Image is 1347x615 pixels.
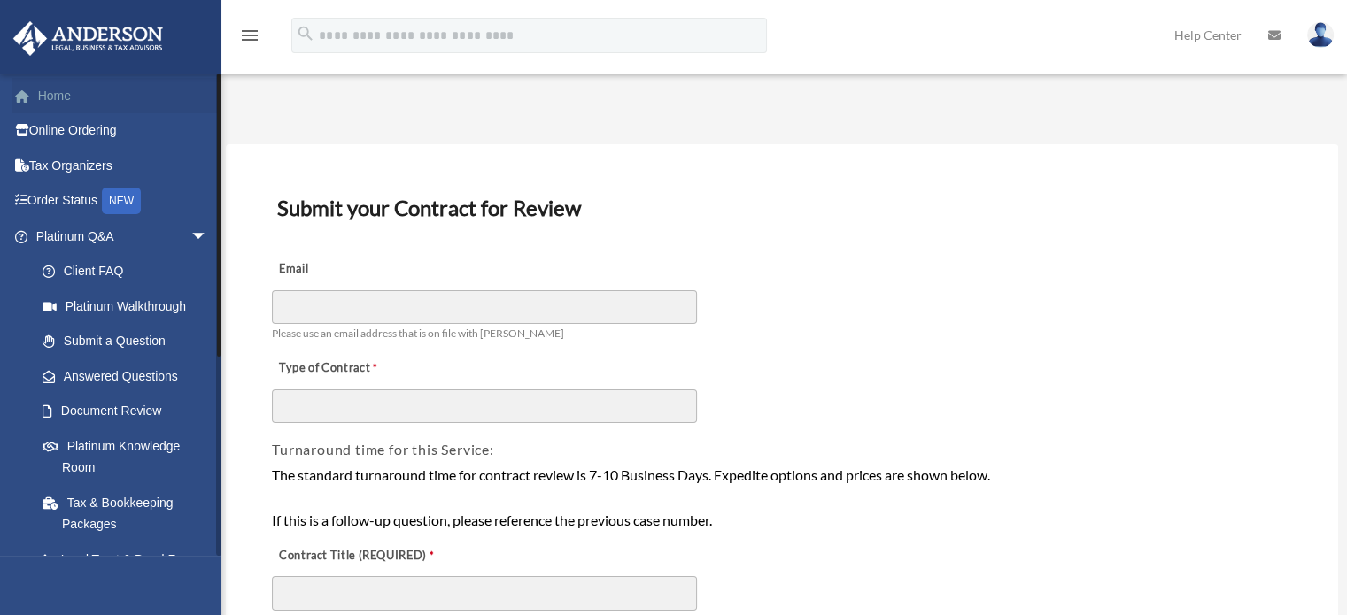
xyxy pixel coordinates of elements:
[1307,22,1334,48] img: User Pic
[25,288,235,324] a: Platinum Walkthrough
[272,327,564,340] span: Please use an email address that is on file with [PERSON_NAME]
[270,189,1294,227] h3: Submit your Contract for Review
[12,113,235,149] a: Online Ordering
[25,394,226,429] a: Document Review
[239,31,260,46] a: menu
[272,543,449,568] label: Contract Title (REQUIRED)
[296,24,315,43] i: search
[272,258,449,282] label: Email
[25,254,235,289] a: Client FAQ
[25,485,235,542] a: Tax & Bookkeeping Packages
[190,219,226,255] span: arrow_drop_down
[12,219,235,254] a: Platinum Q&Aarrow_drop_down
[25,542,235,577] a: Land Trust & Deed Forum
[272,464,1292,532] div: The standard turnaround time for contract review is 7-10 Business Days. Expedite options and pric...
[12,183,235,219] a: Order StatusNEW
[12,78,235,113] a: Home
[25,428,235,485] a: Platinum Knowledge Room
[25,358,235,394] a: Answered Questions
[102,188,141,214] div: NEW
[8,21,168,56] img: Anderson Advisors Platinum Portal
[25,324,235,359] a: Submit a Question
[272,441,493,457] span: Turnaround time for this Service:
[272,357,449,381] label: Type of Contract
[12,148,235,183] a: Tax Organizers
[239,25,260,46] i: menu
